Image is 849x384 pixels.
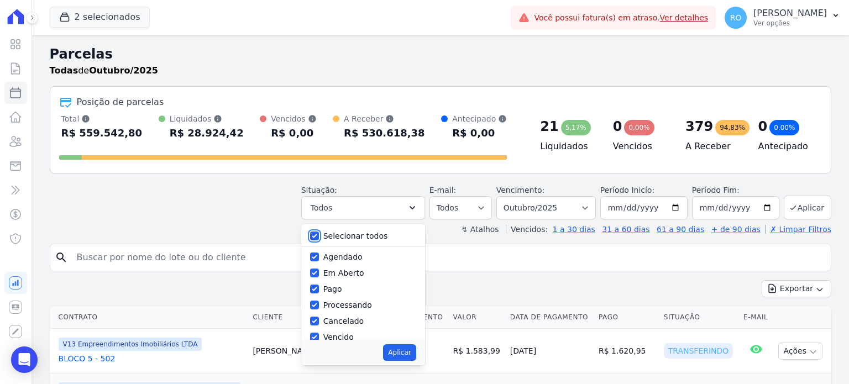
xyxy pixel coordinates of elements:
td: R$ 1.620,95 [594,329,659,374]
div: Vencidos [271,113,316,124]
div: Total [61,113,143,124]
p: [PERSON_NAME] [753,8,827,19]
label: ↯ Atalhos [461,225,499,234]
button: Aplicar [784,196,831,219]
a: 1 a 30 dias [553,225,595,234]
div: R$ 0,00 [271,124,316,142]
p: Ver opções [753,19,827,28]
button: Exportar [762,280,831,297]
h4: Vencidos [613,140,668,153]
div: 94,83% [715,120,750,135]
a: 31 a 60 dias [602,225,649,234]
div: 379 [685,118,713,135]
span: Todos [311,201,332,214]
button: RO [PERSON_NAME] Ver opções [716,2,849,33]
p: de [50,64,158,77]
th: E-mail [739,306,773,329]
div: 5,17% [561,120,591,135]
div: Antecipado [452,113,507,124]
div: 0 [758,118,768,135]
h4: Antecipado [758,140,813,153]
th: Data de Pagamento [506,306,594,329]
label: Período Inicío: [600,186,654,194]
td: R$ 1.583,99 [449,329,506,374]
label: Vencidos: [506,225,548,234]
button: 2 selecionados [50,7,150,28]
span: V13 Empreendimentos Imobiliários LTDA [59,338,202,351]
label: Selecionar todos [323,232,388,240]
th: Pago [594,306,659,329]
th: Contrato [50,306,249,329]
div: 0,00% [624,120,654,135]
h2: Parcelas [50,44,831,64]
div: Open Intercom Messenger [11,346,38,373]
div: R$ 28.924,42 [170,124,244,142]
h4: Liquidados [540,140,595,153]
i: search [55,251,68,264]
h4: A Receber [685,140,740,153]
th: Situação [659,306,739,329]
td: [PERSON_NAME] [248,329,391,374]
label: Situação: [301,186,337,194]
span: Você possui fatura(s) em atraso. [534,12,708,24]
div: Liquidados [170,113,244,124]
label: Processando [323,301,372,309]
label: Vencido [323,333,354,341]
div: R$ 530.618,38 [344,124,425,142]
button: Ações [778,343,822,360]
a: ✗ Limpar Filtros [765,225,831,234]
span: RO [730,14,742,22]
div: 21 [540,118,558,135]
label: E-mail: [429,186,457,194]
button: Todos [301,196,425,219]
label: Período Fim: [692,185,779,196]
input: Buscar por nome do lote ou do cliente [70,246,826,269]
label: Agendado [323,253,363,261]
div: A Receber [344,113,425,124]
a: BLOCO 5 - 502 [59,353,244,364]
a: + de 90 dias [711,225,761,234]
a: 61 a 90 dias [657,225,704,234]
div: R$ 0,00 [452,124,507,142]
div: Posição de parcelas [77,96,164,109]
div: 0,00% [769,120,799,135]
label: Cancelado [323,317,364,325]
label: Em Aberto [323,269,364,277]
div: Transferindo [664,343,733,359]
strong: Outubro/2025 [89,65,158,76]
div: R$ 559.542,80 [61,124,143,142]
th: Valor [449,306,506,329]
th: Cliente [248,306,391,329]
button: Aplicar [383,344,416,361]
strong: Todas [50,65,78,76]
div: 0 [613,118,622,135]
label: Vencimento: [496,186,544,194]
label: Pago [323,285,342,293]
a: Ver detalhes [660,13,709,22]
td: [DATE] [506,329,594,374]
